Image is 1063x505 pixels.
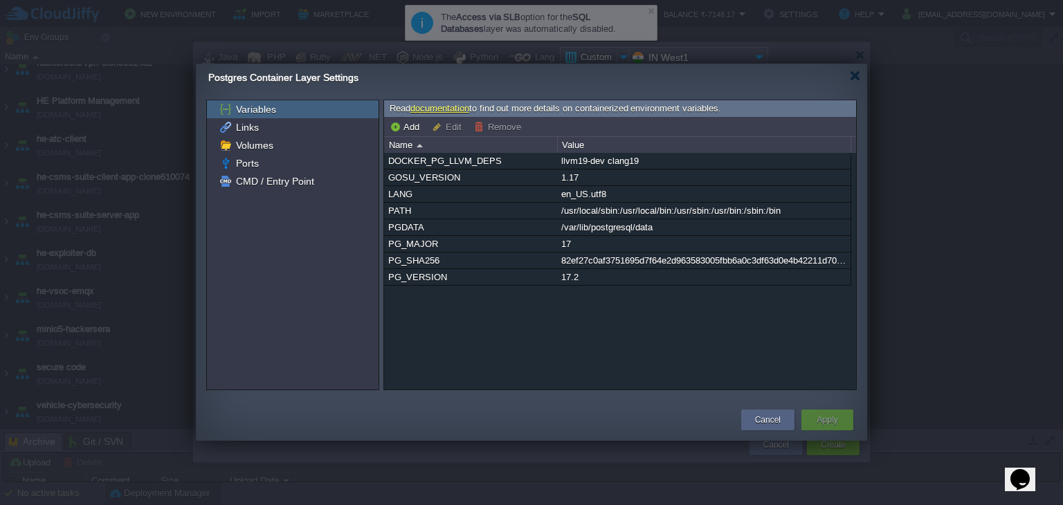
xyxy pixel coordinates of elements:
div: 17 [558,236,850,252]
a: Links [233,121,261,134]
div: Value [558,137,851,153]
iframe: chat widget [1005,450,1049,491]
div: PATH [385,203,556,219]
div: en_US.utf8 [558,186,850,202]
div: PG_MAJOR [385,236,556,252]
div: Read to find out more details on containerized environment variables. [384,100,856,118]
div: 82ef27c0af3751695d7f64e2d963583005fbb6a0c3df63d0e4b42211d7021164 [558,252,850,268]
a: Ports [233,157,261,169]
div: Name [385,137,557,153]
button: Edit [432,120,466,133]
button: Apply [817,413,837,427]
a: documentation [410,103,469,113]
a: Variables [233,103,278,116]
div: GOSU_VERSION [385,169,556,185]
a: CMD / Entry Point [233,175,316,187]
div: PGDATA [385,219,556,235]
div: LANG [385,186,556,202]
div: /var/lib/postgresql/data [558,219,850,235]
div: PG_VERSION [385,269,556,285]
button: Add [390,120,424,133]
span: Postgres Container Layer Settings [208,72,358,83]
div: DOCKER_PG_LLVM_DEPS [385,153,556,169]
div: llvm19-dev clang19 [558,153,850,169]
button: Cancel [755,413,781,427]
div: /usr/local/sbin:/usr/local/bin:/usr/sbin:/usr/bin:/sbin:/bin [558,203,850,219]
a: Volumes [233,139,275,151]
div: 1.17 [558,169,850,185]
button: Remove [474,120,525,133]
div: PG_SHA256 [385,252,556,268]
div: 17.2 [558,269,850,285]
